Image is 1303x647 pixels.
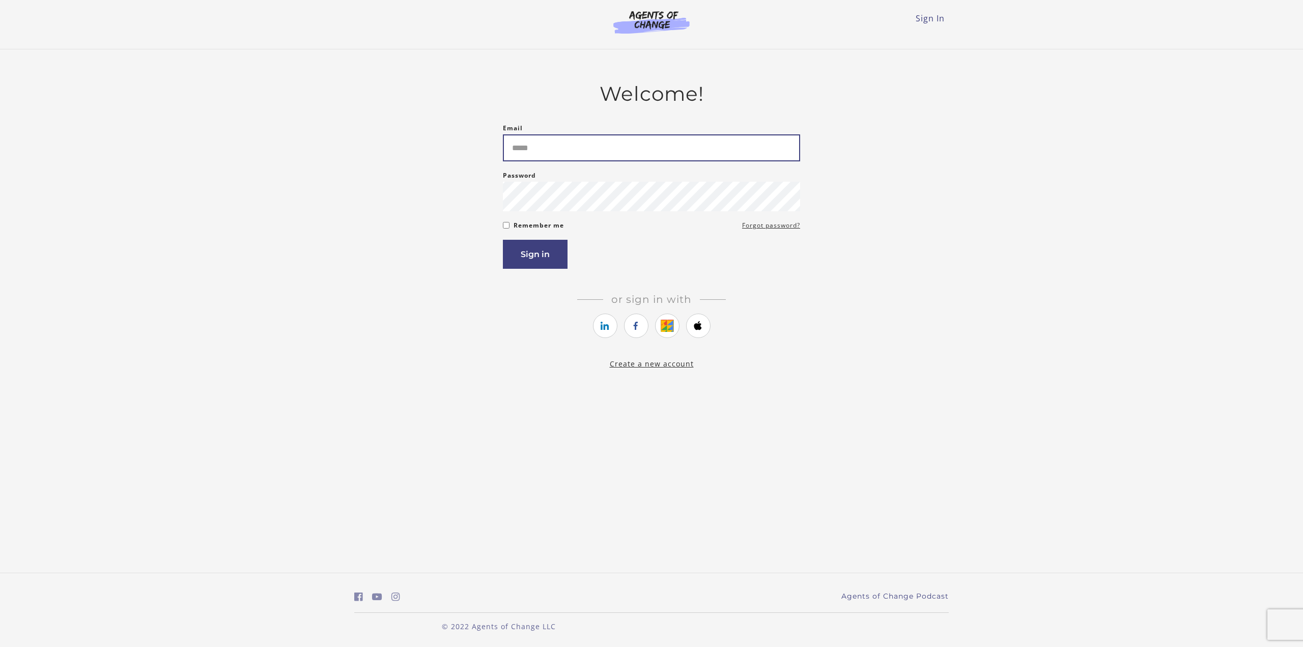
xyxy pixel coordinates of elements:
[503,82,800,106] h2: Welcome!
[686,314,711,338] a: https://courses.thinkific.com/users/auth/apple?ss%5Breferral%5D=&ss%5Buser_return_to%5D=&ss%5Bvis...
[372,589,382,604] a: https://www.youtube.com/c/AgentsofChangeTestPrepbyMeaganMitchell (Open in a new window)
[603,10,700,34] img: Agents of Change Logo
[354,589,363,604] a: https://www.facebook.com/groups/aswbtestprep (Open in a new window)
[610,359,694,369] a: Create a new account
[655,314,679,338] a: https://courses.thinkific.com/users/auth/google?ss%5Breferral%5D=&ss%5Buser_return_to%5D=&ss%5Bvi...
[372,592,382,602] i: https://www.youtube.com/c/AgentsofChangeTestPrepbyMeaganMitchell (Open in a new window)
[916,13,945,24] a: Sign In
[503,122,523,134] label: Email
[841,591,949,602] a: Agents of Change Podcast
[603,293,700,305] span: Or sign in with
[354,592,363,602] i: https://www.facebook.com/groups/aswbtestprep (Open in a new window)
[503,240,568,269] button: Sign in
[503,170,536,182] label: Password
[391,589,400,604] a: https://www.instagram.com/agentsofchangeprep/ (Open in a new window)
[503,240,511,533] label: If you are a human, ignore this field
[742,219,800,232] a: Forgot password?
[593,314,617,338] a: https://courses.thinkific.com/users/auth/linkedin?ss%5Breferral%5D=&ss%5Buser_return_to%5D=&ss%5B...
[391,592,400,602] i: https://www.instagram.com/agentsofchangeprep/ (Open in a new window)
[514,219,564,232] label: Remember me
[354,621,643,632] p: © 2022 Agents of Change LLC
[624,314,648,338] a: https://courses.thinkific.com/users/auth/facebook?ss%5Breferral%5D=&ss%5Buser_return_to%5D=&ss%5B...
